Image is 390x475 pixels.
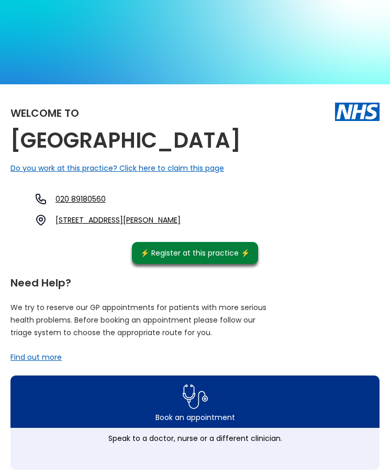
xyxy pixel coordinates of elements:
[10,108,79,118] div: Welcome to
[132,242,258,264] a: ⚡️ Register at this practice ⚡️
[140,247,250,259] div: ⚡️ Register at this practice ⚡️
[10,272,380,288] div: Need Help?
[10,129,241,152] h2: [GEOGRAPHIC_DATA]
[155,412,235,423] div: Book an appointment
[35,193,47,205] img: telephone icon
[10,163,224,173] a: Do you work at this practice? Click here to claim this page
[335,103,380,120] img: The NHS logo
[55,215,181,225] a: [STREET_ADDRESS][PERSON_NAME]
[10,375,380,470] a: book appointment icon Book an appointmentSpeak to a doctor, nurse or a different clinician.
[10,301,267,339] p: We try to reserve our GP appointments for patients with more serious health problems. Before book...
[37,433,353,444] div: Speak to a doctor, nurse or a different clinician.
[183,381,208,412] img: book appointment icon
[35,214,47,226] img: practice location icon
[55,194,106,204] a: 020 89180560
[10,352,62,362] a: Find out more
